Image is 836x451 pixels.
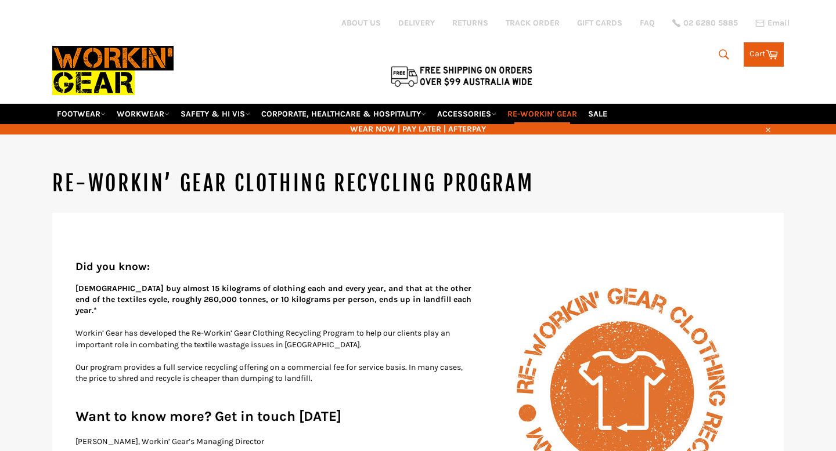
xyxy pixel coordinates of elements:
a: FAQ [640,17,655,28]
span: Email [767,19,790,27]
a: ACCESSORIES [433,104,501,124]
p: Workin’ Gear has developed the Re-Workin’ Gear Clothing Recycling Program to help our clients pla... [75,328,761,350]
a: TRACK ORDER [506,17,560,28]
a: 02 6280 5885 [672,19,738,27]
a: ABOUT US [341,17,381,28]
img: Workin Gear leaders in Workwear, Safety Boots, PPE, Uniforms. Australia's No.1 in Workwear [52,38,174,103]
a: Email [755,19,790,28]
a: Cart [744,42,784,67]
a: WORKWEAR [112,104,174,124]
p: [PERSON_NAME], Workin’ Gear’s Managing Director [75,436,761,447]
a: SALE [583,104,612,124]
span: WEAR NOW | PAY LATER | AFTERPAY [52,123,784,134]
a: CORPORATE, HEALTHCARE & HOSPITALITY [257,104,431,124]
a: DELIVERY [398,17,435,28]
img: Flat $9.95 shipping Australia wide [389,64,534,88]
span: 02 6280 5885 [683,19,738,27]
h1: Re-Workin’ Gear Clothing Recycling Program [52,169,784,198]
a: RETURNS [452,17,488,28]
strong: [DEMOGRAPHIC_DATA] buy almost 15 kilograms of clothing each and every year, and that at the other... [75,283,471,316]
h3: Want to know more? Get in touch [DATE] [75,407,761,426]
a: SAFETY & HI VIS [176,104,255,124]
a: GIFT CARDS [577,17,622,28]
h2: Did you know: [75,259,761,274]
a: FOOTWEAR [52,104,110,124]
p: Our program provides a full service recycling offering on a commercial fee for service basis. In ... [75,362,761,384]
a: RE-WORKIN' GEAR [503,104,582,124]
